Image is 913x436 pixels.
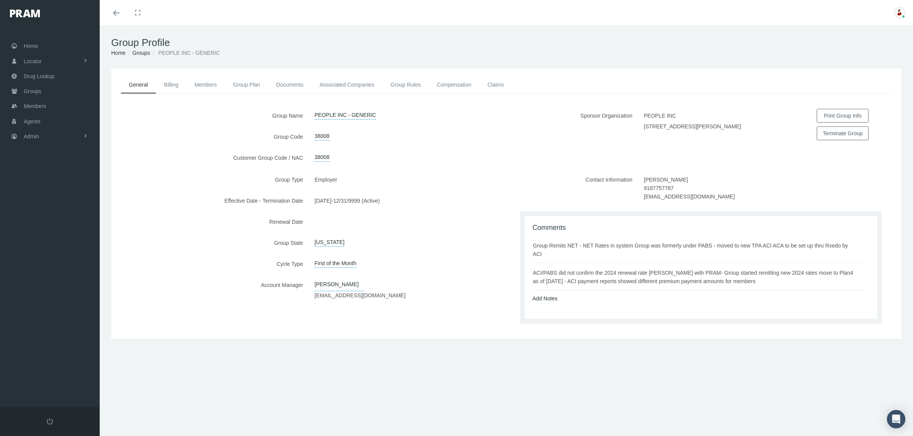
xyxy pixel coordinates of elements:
span: First of the Month [314,257,356,268]
label: Customer Group Code / NAC [111,151,309,164]
a: Compensation [429,76,479,93]
a: 38008 [314,130,329,141]
span: Members [24,99,46,113]
label: Employer [314,173,343,186]
a: Claims [479,76,512,93]
span: Locator [24,54,42,69]
a: Members [186,76,225,93]
a: Group Rules [382,76,429,93]
label: Group State [111,236,309,249]
div: ACI/PABS did not confirm the 2024 renewal rate [PERSON_NAME] with PRAM- Group started remitting n... [533,269,865,285]
label: [PERSON_NAME] [644,173,694,184]
label: [EMAIL_ADDRESS][DOMAIN_NAME] [644,192,735,201]
a: [PERSON_NAME] [314,278,364,291]
span: Admin [24,129,39,144]
a: 38008 [314,151,329,162]
div: Open Intercom Messenger [887,410,905,428]
span: PEOPLE INC - GENERIC [158,50,220,56]
label: Group Name [111,109,309,122]
a: [US_STATE] [314,236,344,247]
h1: Group Profile [111,37,901,49]
label: 12/31/9999 [333,194,360,207]
label: Group Code [111,130,309,143]
label: 9187757787 [644,184,674,192]
label: Renewal Date [111,215,309,228]
div: Group Remits NET - NET Rates in system Group was formerly under PABS - moved to new TPA ACI ACA t... [533,241,865,258]
label: Contact Information [507,173,638,203]
label: [EMAIL_ADDRESS][DOMAIN_NAME] [314,291,405,300]
label: Cycle Type [111,257,309,270]
span: Groups [24,84,41,98]
label: [STREET_ADDRESS][PERSON_NAME] [644,122,741,131]
label: Sponsor Organization [507,109,638,144]
a: Group Plan [225,76,268,93]
label: (Active) [362,194,385,207]
a: General [121,76,156,93]
label: PEOPLE INC [644,109,682,122]
a: Groups [132,50,150,56]
a: Billing [156,76,186,93]
a: Documents [268,76,311,93]
a: Home [111,50,125,56]
label: Account Manager [111,278,309,302]
img: S_Profile_Picture_701.jpg [894,7,905,18]
img: PRAM_20_x_78.png [10,10,40,17]
div: - [309,194,506,207]
label: [DATE] [314,194,331,207]
span: Drug Lookup [24,69,54,84]
a: Add Notes [533,295,558,302]
h1: Comments [533,224,870,232]
a: PEOPLE INC - GENERIC [314,109,376,120]
label: Group Type [111,173,309,186]
span: Agents [24,114,41,129]
button: Print Group Info [817,109,869,123]
label: Effective Date - Termination Date [111,194,309,207]
button: Terminate Group [817,126,869,140]
a: Associated Companies [311,76,382,93]
span: Home [24,39,38,53]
